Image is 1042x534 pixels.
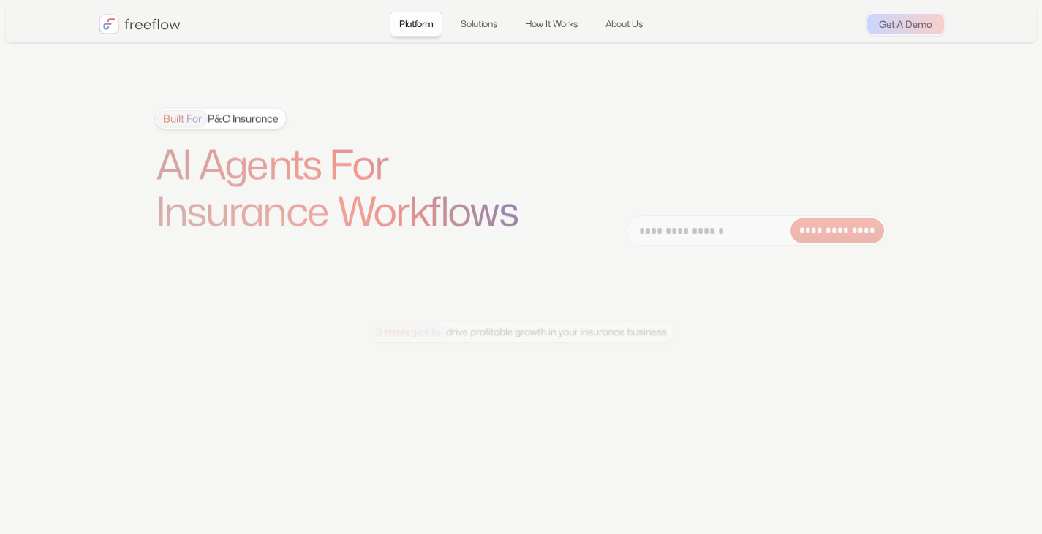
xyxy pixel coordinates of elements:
div: drive profitable growth in your insurance business [370,324,666,340]
a: How It Works [516,12,587,37]
span: Built For [157,110,208,127]
a: About Us [596,12,652,37]
div: P&C Insurance [157,110,279,127]
form: Email Form [627,215,887,246]
span: 3 strategies to [370,324,446,340]
a: Get A Demo [867,14,944,34]
a: Platform [390,12,442,37]
h1: AI Agents For Insurance Workflows [156,140,558,234]
a: Solutions [451,12,507,37]
a: home [99,14,181,34]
